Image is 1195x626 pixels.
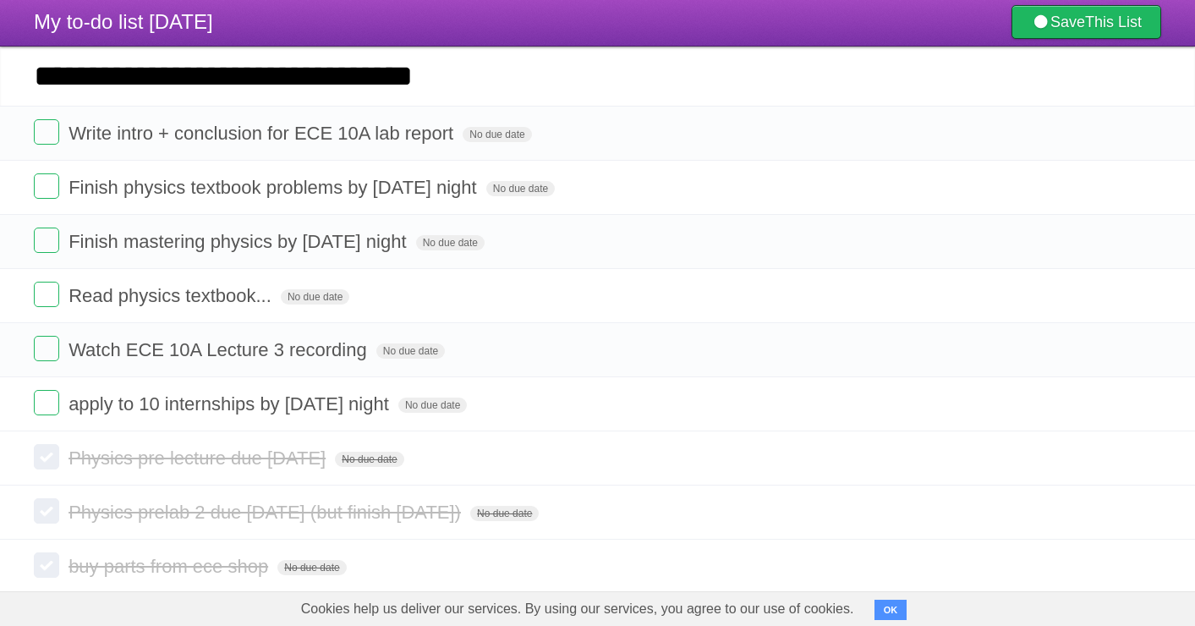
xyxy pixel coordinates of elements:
span: No due date [335,452,403,467]
span: My to-do list [DATE] [34,10,213,33]
span: No due date [470,506,539,521]
label: Done [34,282,59,307]
b: This List [1085,14,1142,30]
span: Write intro + conclusion for ECE 10A lab report [69,123,458,144]
label: Done [34,552,59,578]
span: Cookies help us deliver our services. By using our services, you agree to our use of cookies. [284,592,871,626]
span: No due date [281,289,349,305]
span: Finish physics textbook problems by [DATE] night [69,177,481,198]
label: Done [34,498,59,524]
span: Finish mastering physics by [DATE] night [69,231,410,252]
span: buy parts from ece shop [69,556,272,577]
span: Physics pre lecture due [DATE] [69,448,330,469]
span: Physics prelab 2 due [DATE] (but finish [DATE]) [69,502,465,523]
span: No due date [376,343,445,359]
label: Done [34,173,59,199]
span: No due date [416,235,485,250]
span: apply to 10 internships by [DATE] night [69,393,393,415]
label: Done [34,444,59,469]
label: Done [34,336,59,361]
label: Done [34,228,59,253]
span: Read physics textbook... [69,285,276,306]
label: Done [34,390,59,415]
span: Watch ECE 10A Lecture 3 recording [69,339,371,360]
button: OK [874,600,907,620]
label: Done [34,119,59,145]
span: No due date [277,560,346,575]
span: No due date [398,398,467,413]
a: SaveThis List [1011,5,1161,39]
span: No due date [463,127,531,142]
span: No due date [486,181,555,196]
